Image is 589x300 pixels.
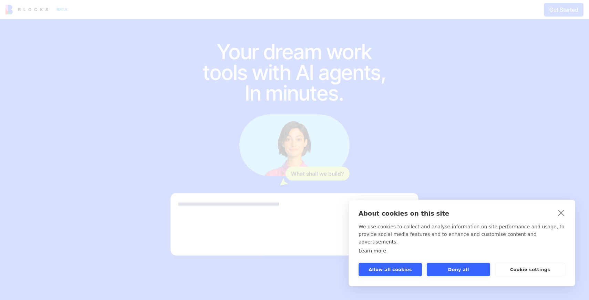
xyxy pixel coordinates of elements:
button: Deny all [427,263,490,276]
button: Cookie settings [495,263,565,276]
button: Allow all cookies [359,263,422,276]
a: Learn more [359,248,386,254]
strong: About cookies on this site [359,210,449,217]
a: close [556,207,567,218]
p: We use cookies to collect and analyse information on site performance and usage, to provide socia... [359,223,565,246]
